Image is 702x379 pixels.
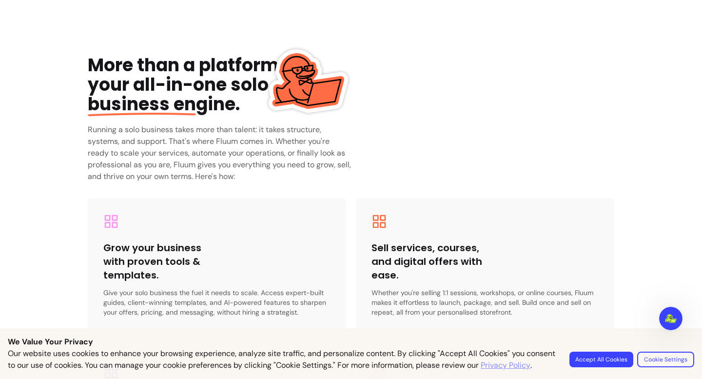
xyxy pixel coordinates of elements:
[103,241,217,282] h3: Grow your business with proven tools & templates.
[88,56,299,114] div: More than a platform, your all-in-one solo
[14,182,181,200] a: Check our Help Centre
[371,241,485,282] h3: Sell services, courses, and digital offers with ease.
[20,186,163,197] div: Check our Help Centre
[88,92,196,117] span: business en
[20,123,163,133] div: Refer & Earn $$
[38,275,59,281] span: Home
[130,275,163,281] span: Messages
[8,348,558,371] p: Our website uses cookies to enhance your browsing experience, analyze site traffic, and personali...
[481,359,530,371] a: Privacy Policy
[19,19,35,34] img: logo
[103,288,331,317] p: Give your solo business the fuel it needs to scale. Access expert-built guides, client-winning te...
[97,250,195,289] button: Messages
[88,92,240,117] span: gine.
[168,16,185,33] div: Close
[10,146,185,173] div: Chat with us
[14,119,181,137] a: Refer & Earn $$
[19,86,175,102] p: How can we help?
[659,307,682,330] iframe: Intercom live chat
[88,124,352,182] h3: Running a solo business takes more than talent: it takes structure, systems, and support. That's ...
[569,352,633,367] button: Accept All Cookies
[371,288,599,317] p: Whether you're selling 1:1 sessions, workshops, or online courses, Fluum makes it effortless to l...
[637,352,694,367] button: Cookie Settings
[19,69,175,86] p: Hi there 👋
[20,155,163,165] div: Chat with us
[8,336,694,348] p: We Value Your Privacy
[266,39,349,122] img: Fluum Duck sticker
[20,241,175,252] div: All services are online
